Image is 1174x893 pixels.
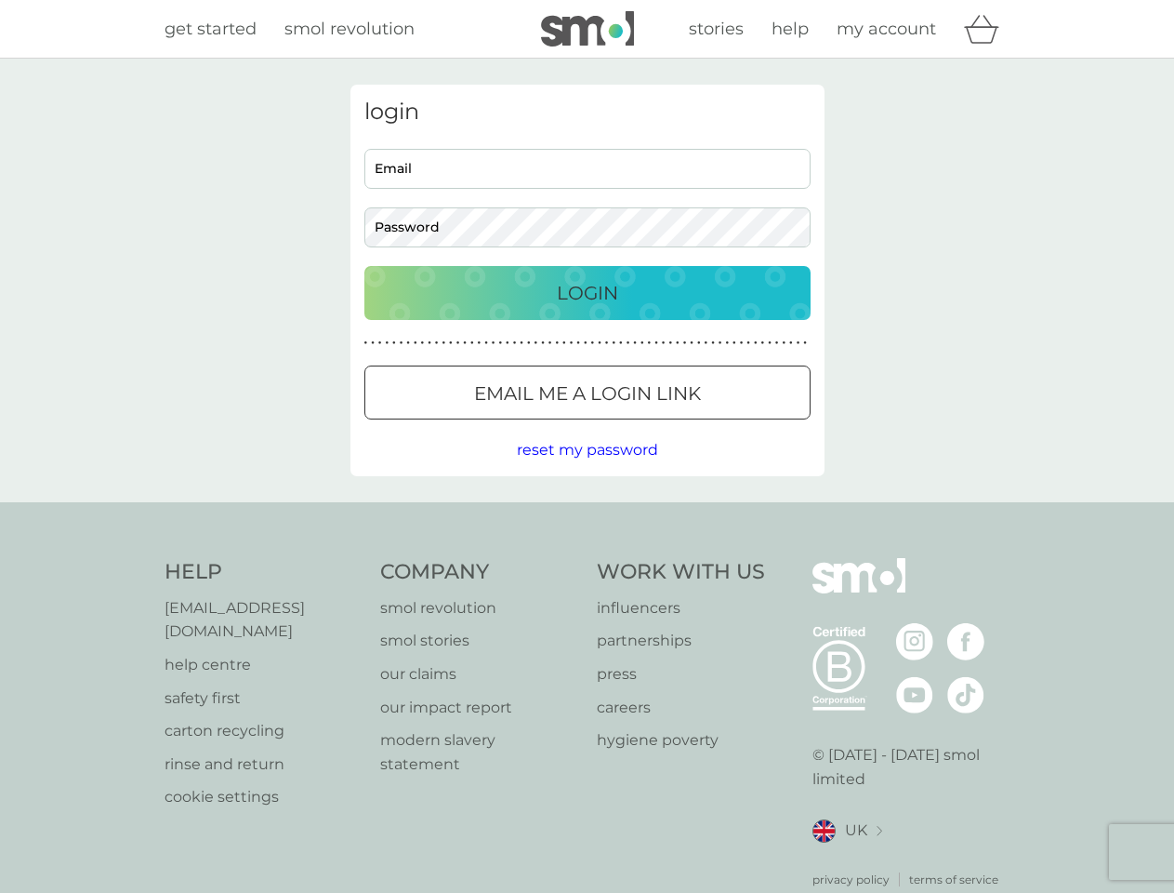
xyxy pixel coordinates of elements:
[754,339,758,348] p: ●
[442,339,445,348] p: ●
[775,339,779,348] p: ●
[597,662,765,686] a: press
[789,339,793,348] p: ●
[640,339,644,348] p: ●
[597,596,765,620] a: influencers
[619,339,623,348] p: ●
[534,339,538,348] p: ●
[746,339,750,348] p: ●
[165,719,363,743] a: carton recycling
[470,339,474,348] p: ●
[364,266,811,320] button: Login
[435,339,439,348] p: ●
[484,339,488,348] p: ●
[803,339,807,348] p: ●
[947,623,984,660] img: visit the smol Facebook page
[421,339,425,348] p: ●
[428,339,431,348] p: ●
[584,339,587,348] p: ●
[768,339,772,348] p: ●
[725,339,729,348] p: ●
[772,16,809,43] a: help
[165,653,363,677] a: help centre
[576,339,580,348] p: ●
[648,339,652,348] p: ●
[527,339,531,348] p: ●
[812,871,890,888] a: privacy policy
[689,19,744,39] span: stories
[406,339,410,348] p: ●
[683,339,687,348] p: ●
[380,696,578,720] a: our impact report
[570,339,574,348] p: ●
[740,339,744,348] p: ●
[284,19,415,39] span: smol revolution
[380,596,578,620] a: smol revolution
[165,596,363,644] a: [EMAIL_ADDRESS][DOMAIN_NAME]
[284,16,415,43] a: smol revolution
[385,339,389,348] p: ●
[732,339,736,348] p: ●
[380,662,578,686] a: our claims
[597,558,765,587] h4: Work With Us
[380,629,578,653] a: smol stories
[597,728,765,753] p: hygiene poverty
[662,339,666,348] p: ●
[772,19,809,39] span: help
[597,629,765,653] a: partnerships
[400,339,403,348] p: ●
[837,19,936,39] span: my account
[380,728,578,776] a: modern slavery statement
[165,686,363,711] a: safety first
[463,339,467,348] p: ●
[364,339,368,348] p: ●
[513,339,517,348] p: ●
[705,339,708,348] p: ●
[506,339,509,348] p: ●
[165,785,363,809] a: cookie settings
[591,339,595,348] p: ●
[541,11,634,47] img: smol
[964,10,1010,47] div: basket
[654,339,658,348] p: ●
[165,753,363,777] a: rinse and return
[492,339,495,348] p: ●
[378,339,382,348] p: ●
[689,16,744,43] a: stories
[633,339,637,348] p: ●
[896,623,933,660] img: visit the smol Instagram page
[165,558,363,587] h4: Help
[555,339,559,348] p: ●
[478,339,481,348] p: ●
[845,819,867,843] span: UK
[474,379,701,408] p: Email me a login link
[380,558,578,587] h4: Company
[597,696,765,720] p: careers
[668,339,672,348] p: ●
[520,339,523,348] p: ●
[414,339,417,348] p: ●
[947,676,984,713] img: visit the smol Tiktok page
[909,871,998,888] a: terms of service
[761,339,765,348] p: ●
[364,99,811,126] h3: login
[711,339,715,348] p: ●
[812,558,905,621] img: smol
[456,339,460,348] p: ●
